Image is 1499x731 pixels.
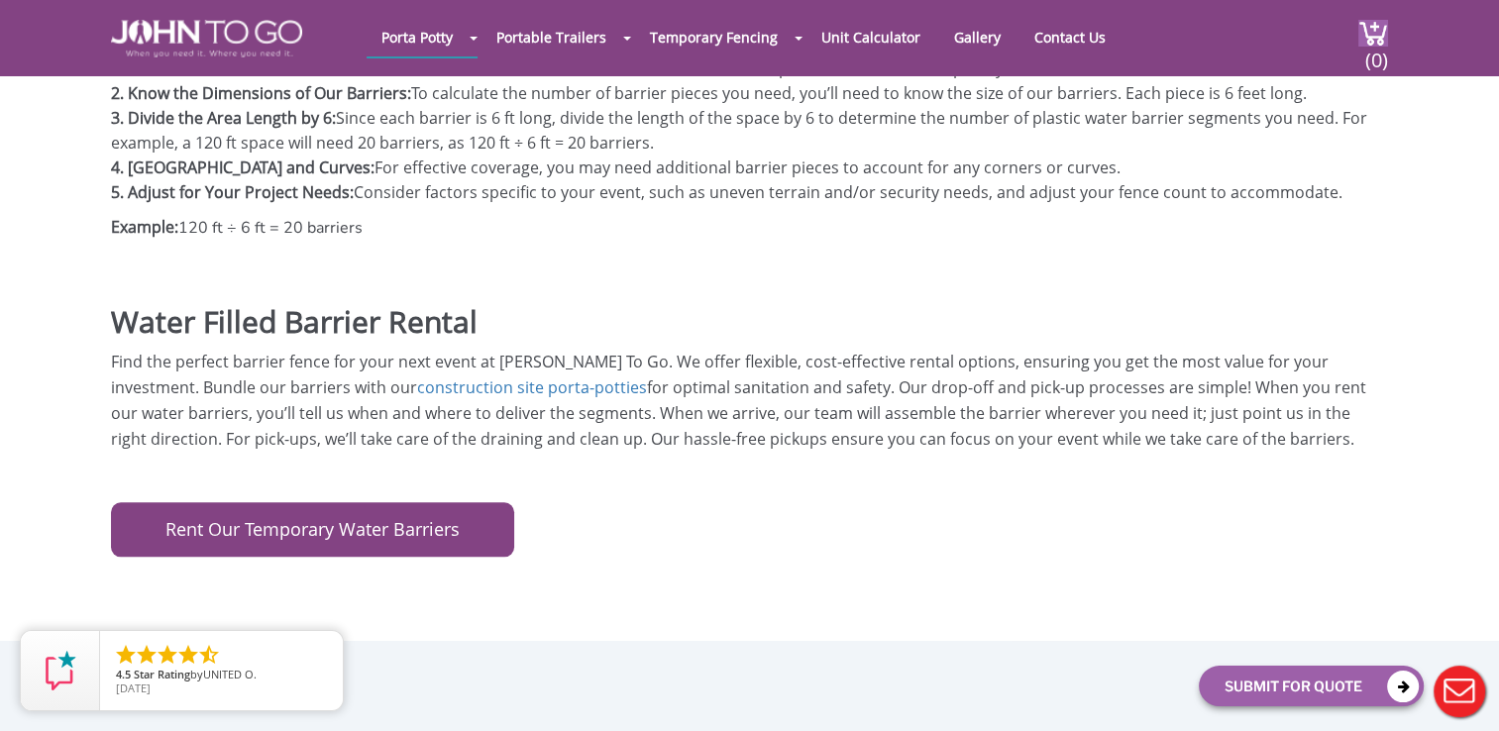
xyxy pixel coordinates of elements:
img: Review Rating [41,651,80,690]
li: For effective coverage, you may need additional barrier pieces to account for any corners or curves. [111,156,1388,180]
img: cart a [1358,20,1388,47]
span: [DATE] [116,680,151,695]
li:  [135,643,159,667]
strong: 2. Know the Dimensions of Our Barriers: [111,82,411,104]
li: To calculate the number of barrier pieces you need, you’ll need to know the size of our barriers.... [111,81,1388,106]
li:  [176,643,200,667]
span: for optimal sanitation and safety. [647,376,895,398]
a: Gallery [939,18,1016,56]
strong: 3. Divide the Area Length by 6: [111,107,336,129]
li:  [156,643,179,667]
img: JOHN to go [111,20,302,57]
button: Live Chat [1420,652,1499,731]
span: Our drop-off and pick-up processes are simple! When you rent our water barriers, you’ll tell us w... [111,376,1366,450]
span: For pick-ups, we’ll take care of the draining and clean up. Our hassle-free pickups ensure you ca... [226,428,1354,450]
li: Consider factors specific to your event, such as uneven terrain and/or security needs, and adjust... [111,180,1388,205]
a: Unit Calculator [806,18,935,56]
a: Porta Potty [367,18,468,56]
span: UNITED O. [203,667,257,681]
a: construction site porta-potties [417,376,647,398]
strong: 1. Measure the Area: [111,57,265,79]
a: Portable Trailers [482,18,621,56]
span: Star Rating [134,667,190,681]
a: Rent Our Temporary Water Barriers [111,502,514,557]
strong: 5. Adjust for Your Project Needs: [111,181,354,203]
li: Since each barrier is 6 ft long, divide the length of the space by 6 to determine the number of p... [111,106,1388,156]
span: Find the perfect barrier fence for your next event at [PERSON_NAME] To Go. We offer flexible, cos... [111,351,1329,398]
strong: 4. [GEOGRAPHIC_DATA] and Curves: [111,157,375,178]
span: by [116,669,327,682]
a: Contact Us [1019,18,1121,56]
li:  [114,643,138,667]
span: Water Filled Barrier Rental [111,301,478,342]
strong: Example: [111,216,178,238]
span: 4.5 [116,667,131,681]
span: (0) [1364,31,1388,73]
a: Temporary Fencing [635,18,793,56]
li:  [197,643,221,667]
button: Submit For Quote [1199,666,1424,706]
